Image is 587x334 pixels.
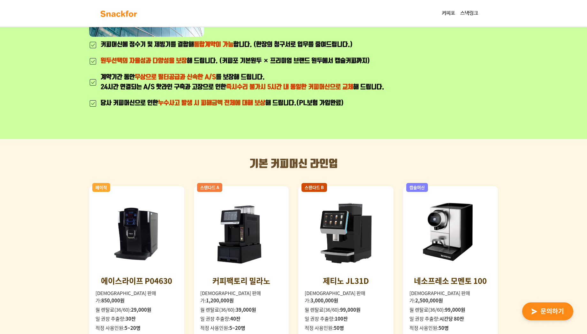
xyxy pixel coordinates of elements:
span: 대화 [58,212,66,217]
strong: 40잔 [230,315,240,322]
strong: 50명 [438,324,449,331]
strong: 3,000,000원 [310,297,338,304]
img: 에이스라이프 P04630 [95,193,178,275]
img: background-main-color.svg [99,9,139,19]
span: 홈 [20,212,24,217]
img: 체크 [89,57,97,65]
span: 무상으로 필터공급과 신속한 A/S [135,73,216,81]
div: 당사 커피머신으로 인한 해 드립니다.(PL보험 가입완료) [101,98,384,108]
a: 홈 [2,202,42,218]
strong: 39,000원 [236,306,256,313]
li: [DEMOGRAPHIC_DATA] 판매가: [95,290,178,304]
li: 일 권장 추출량: [200,315,283,323]
strong: 50명 [334,324,344,331]
li: 적정 사용인원: [95,324,178,332]
img: 커피팩토리 밀라노 [200,193,283,275]
strong: 5~20명 [125,324,141,331]
li: [DEMOGRAPHIC_DATA] 판매가: [305,290,387,304]
span: 누수사고 발생 시 피해금액 전체에 대해 보상 [158,99,265,107]
strong: 5~20명 [229,324,245,331]
div: 캡슐머신 [406,183,428,192]
img: 네소프레소 모멘토 100 [409,193,492,275]
li: [DEMOGRAPHIC_DATA] 판매가: [409,290,492,304]
div: 네소프레소 모멘토 100 [414,275,487,286]
li: 일 권장 추출량: [305,315,387,323]
strong: 100잔 [335,315,348,322]
div: 스탠다드 A [197,183,222,192]
span: 원두선택의 자율성과 다양성을 보장 [101,57,187,65]
div: 커피팩토리 밀라노 [212,275,270,286]
li: 월 렌탈료(36/60): [409,306,492,314]
li: 적정 사용인원: [200,324,283,332]
h2: 기본 커피머신 라인업 [89,158,498,170]
div: 베이직 [92,183,110,192]
strong: 2,500,000원 [415,297,443,304]
strong: 29,000원 [131,306,151,313]
li: 적정 사용인원: [409,324,492,332]
span: 통합계약이 가능 [194,41,233,49]
a: 커피포 [439,7,458,20]
a: 대화 [42,202,82,218]
li: 적정 사용인원: [305,324,387,332]
a: 설정 [82,202,123,218]
div: 에이스라이프 P04630 [101,275,172,286]
li: [DEMOGRAPHIC_DATA] 판매가: [200,290,283,304]
strong: 850,000원 [101,297,125,304]
span: 설정 [99,212,106,217]
span: 즉시수리 불가시 5시간 내 동일한 커피머신으로 교체 [226,83,353,91]
img: 체크 [89,41,97,49]
div: 스탠다드 B [301,183,327,192]
li: 월 렌탈료(36/60): [95,306,178,314]
img: 체크 [89,79,97,86]
div: 해 드립니다. (커피포 기본원두 × 프리미엄 브랜드 원두에서 캡슐커피까지) [101,56,384,66]
strong: 시간당 80잔 [439,315,464,322]
li: 일 권장 추출량: [409,315,492,323]
div: 계약기간 동안 를 보장해 드립니다. 24시간 연결되는 A/S 핫라인 구축과 고장으로 인한 해 드립니다. [101,72,384,92]
li: 월 렌탈료(36/60): [305,306,387,314]
img: 체크 [89,100,97,107]
img: 제티노 JL31D [305,193,387,275]
strong: 30잔 [126,315,136,322]
li: 일 권장 추출량: [95,315,178,323]
strong: 99,000원 [340,306,361,313]
a: 스낵링크 [458,7,481,20]
li: 월 렌탈료(36/60): [200,306,283,314]
div: 커피머신에 정수기 및 제빙기를 결합해 합니다. (한장의 청구서로 업무를 줄여드립니다.) [101,40,384,50]
strong: 1,200,000원 [206,297,234,304]
div: 제티노 JL31D [323,275,369,286]
strong: 99,000원 [445,306,465,313]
